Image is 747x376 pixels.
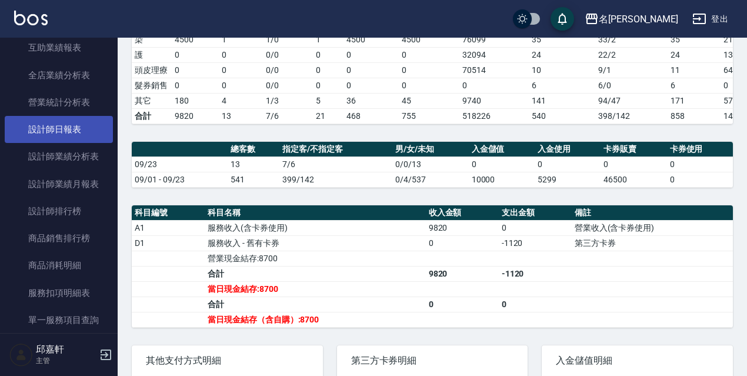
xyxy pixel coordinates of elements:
[219,78,264,93] td: 0
[205,281,426,297] td: 當日現金結存:8700
[172,32,219,47] td: 4500
[399,47,460,62] td: 0
[426,220,499,235] td: 9820
[399,108,460,124] td: 755
[599,12,678,26] div: 名[PERSON_NAME]
[132,32,172,47] td: 染
[529,32,596,47] td: 35
[529,62,596,78] td: 10
[459,47,529,62] td: 32094
[5,89,113,116] a: 營業統計分析表
[595,108,668,124] td: 398/142
[5,116,113,143] a: 設計師日報表
[313,78,344,93] td: 0
[313,47,344,62] td: 0
[5,62,113,89] a: 全店業績分析表
[426,235,499,251] td: 0
[667,142,733,157] th: 卡券使用
[595,78,668,93] td: 6 / 0
[529,47,596,62] td: 24
[146,355,309,367] span: 其他支付方式明細
[172,93,219,108] td: 180
[219,93,264,108] td: 4
[344,47,399,62] td: 0
[5,171,113,198] a: 設計師業績月報表
[205,251,426,266] td: 營業現金結存:8700
[5,143,113,170] a: 設計師業績分析表
[572,220,733,235] td: 營業收入(含卡券使用)
[426,297,499,312] td: 0
[499,205,572,221] th: 支出金額
[459,108,529,124] td: 518226
[601,157,666,172] td: 0
[132,108,172,124] td: 合計
[132,47,172,62] td: 護
[5,279,113,307] a: 服務扣項明細表
[279,172,392,187] td: 399/142
[205,266,426,281] td: 合計
[263,78,313,93] td: 0 / 0
[228,172,280,187] td: 541
[668,108,721,124] td: 858
[392,157,468,172] td: 0/0/13
[5,34,113,61] a: 互助業績報表
[667,172,733,187] td: 0
[263,47,313,62] td: 0 / 0
[595,47,668,62] td: 22 / 2
[205,312,426,327] td: 當日現金結存（含自購）:8700
[399,93,460,108] td: 45
[205,235,426,251] td: 服務收入 - 舊有卡券
[499,297,572,312] td: 0
[132,93,172,108] td: 其它
[313,108,344,124] td: 21
[132,205,205,221] th: 科目編號
[556,355,719,367] span: 入金儲值明細
[572,235,733,251] td: 第三方卡券
[595,93,668,108] td: 94 / 47
[580,7,683,31] button: 名[PERSON_NAME]
[279,142,392,157] th: 指定客/不指定客
[529,78,596,93] td: 6
[5,225,113,252] a: 商品銷售排行榜
[36,344,96,355] h5: 邱嘉軒
[535,157,601,172] td: 0
[5,307,113,334] a: 單一服務項目查詢
[535,172,601,187] td: 5299
[392,142,468,157] th: 男/女/未知
[36,355,96,366] p: 主管
[132,205,733,328] table: a dense table
[279,157,392,172] td: 7/6
[459,32,529,47] td: 76099
[132,220,205,235] td: A1
[205,297,426,312] td: 合計
[228,157,280,172] td: 13
[572,205,733,221] th: 備註
[499,235,572,251] td: -1120
[228,142,280,157] th: 總客數
[668,47,721,62] td: 24
[529,93,596,108] td: 141
[688,8,733,30] button: 登出
[601,142,666,157] th: 卡券販賣
[172,62,219,78] td: 0
[399,62,460,78] td: 0
[14,11,48,25] img: Logo
[263,108,313,124] td: 7/6
[313,62,344,78] td: 0
[529,108,596,124] td: 540
[263,93,313,108] td: 1 / 3
[351,355,514,367] span: 第三方卡券明細
[459,93,529,108] td: 9740
[499,220,572,235] td: 0
[344,62,399,78] td: 0
[469,157,535,172] td: 0
[399,32,460,47] td: 4500
[172,108,219,124] td: 9820
[172,78,219,93] td: 0
[667,157,733,172] td: 0
[399,78,460,93] td: 0
[132,172,228,187] td: 09/01 - 09/23
[219,47,264,62] td: 0
[205,205,426,221] th: 科目名稱
[132,62,172,78] td: 頭皮理療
